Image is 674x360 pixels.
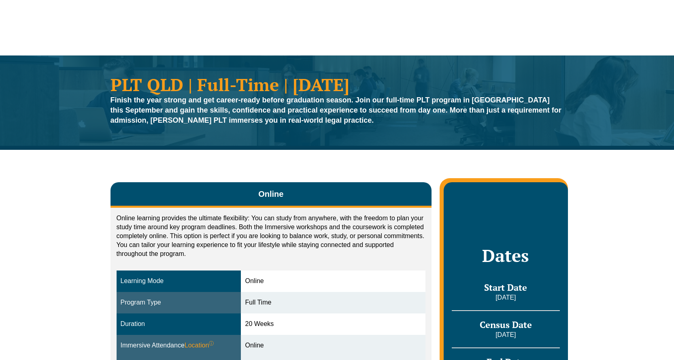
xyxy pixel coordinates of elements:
div: Immersive Attendance [121,341,237,350]
p: [DATE] [452,293,559,302]
strong: Finish the year strong and get career-ready before graduation season. Join our full-time PLT prog... [111,96,561,124]
div: Full Time [245,298,421,307]
h2: Dates [452,245,559,266]
span: Census Date [480,319,532,330]
div: Program Type [121,298,237,307]
span: Location [185,341,214,350]
div: 20 Weeks [245,320,421,329]
sup: ⓘ [209,341,214,346]
p: Online learning provides the ultimate flexibility: You can study from anywhere, with the freedom ... [117,214,426,258]
div: Online [245,341,421,350]
span: Start Date [484,281,527,293]
div: Learning Mode [121,277,237,286]
h1: PLT QLD | Full-Time | [DATE] [111,76,564,93]
div: Duration [121,320,237,329]
div: Online [245,277,421,286]
p: [DATE] [452,330,559,339]
span: Online [258,188,283,200]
